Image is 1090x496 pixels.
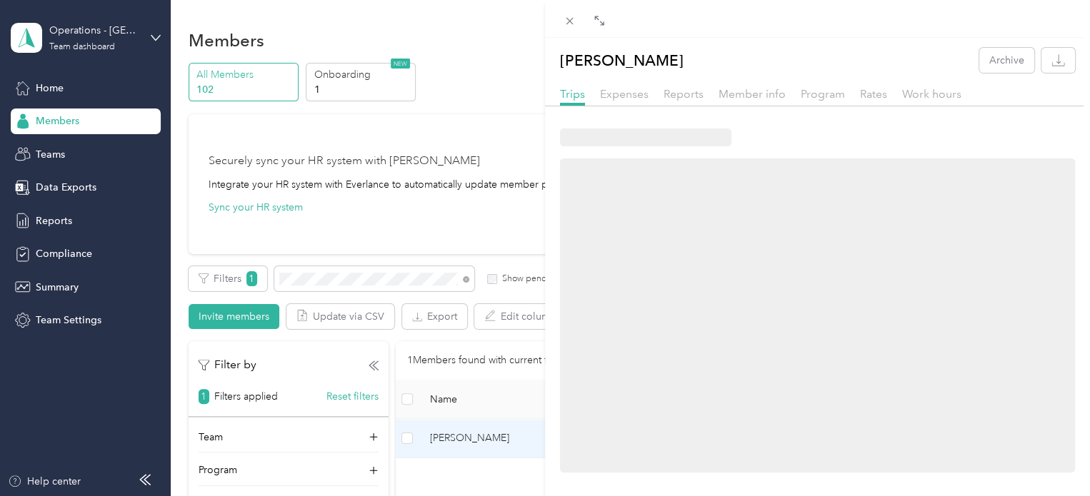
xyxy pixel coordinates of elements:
button: Archive [979,48,1034,73]
span: Work hours [902,87,961,101]
p: [PERSON_NAME] [560,48,684,73]
iframe: Everlance-gr Chat Button Frame [1010,416,1090,496]
span: Program [801,87,845,101]
span: Trips [560,87,585,101]
span: Member info [719,87,786,101]
span: Rates [860,87,887,101]
span: Reports [664,87,704,101]
span: Expenses [600,87,649,101]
